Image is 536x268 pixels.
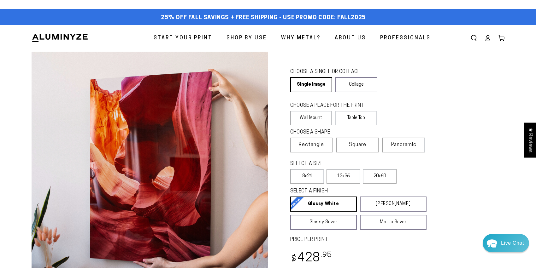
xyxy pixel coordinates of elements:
span: Square [349,141,366,149]
label: Wall Mount [290,111,332,125]
a: Start Your Print [149,30,217,47]
div: Contact Us Directly [501,234,524,252]
span: $ [291,255,297,264]
a: Single Image [290,77,332,92]
a: Shop By Use [222,30,272,47]
span: Professionals [380,34,431,43]
bdi: 428 [290,252,332,265]
legend: SELECT A SIZE [290,160,376,168]
legend: SELECT A FINISH [290,188,411,195]
legend: CHOOSE A SINGLE OR COLLAGE [290,68,372,76]
a: About Us [330,30,371,47]
span: Why Metal? [281,34,321,43]
span: 25% off FALL Savings + Free Shipping - Use Promo Code: FALL2025 [161,14,366,21]
a: Collage [335,77,377,92]
label: 20x60 [363,169,397,184]
a: Why Metal? [276,30,325,47]
a: Professionals [375,30,435,47]
div: Click to open Judge.me floating reviews tab [524,123,536,157]
legend: CHOOSE A PLACE FOR THE PRINT [290,102,371,109]
a: [PERSON_NAME] [360,197,427,212]
sup: .95 [321,252,332,259]
legend: CHOOSE A SHAPE [290,129,372,136]
label: 8x24 [290,169,324,184]
label: 12x36 [327,169,360,184]
a: Glossy White [290,197,357,212]
img: Aluminyze [32,33,88,43]
span: About Us [335,34,366,43]
div: Chat widget toggle [483,234,529,252]
span: Start Your Print [154,34,212,43]
label: PRICE PER PRINT [290,236,505,243]
span: Panoramic [391,142,416,147]
span: Shop By Use [227,34,267,43]
a: Glossy Silver [290,215,357,230]
summary: Search our site [467,31,481,45]
a: Matte Silver [360,215,427,230]
span: Rectangle [299,141,324,149]
label: Table Top [335,111,377,125]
